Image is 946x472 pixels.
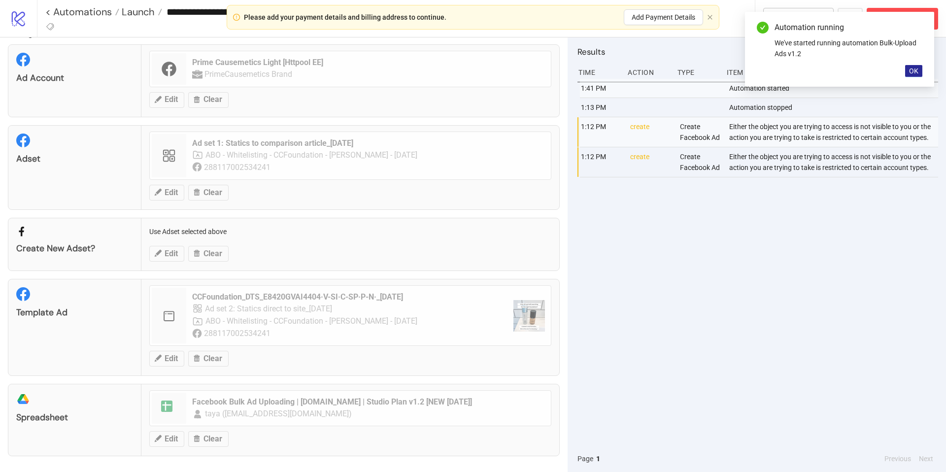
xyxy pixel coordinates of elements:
div: Action [627,63,669,82]
button: ... [838,8,863,30]
button: Next [916,453,936,464]
a: Launch [119,7,162,17]
div: 1:12 PM [580,147,622,177]
div: Type [676,63,719,82]
div: create [629,117,672,147]
h2: Results [577,45,938,58]
span: Launch [119,5,155,18]
span: OK [909,67,918,75]
button: 1 [593,453,603,464]
div: Either the object you are trying to access is not visible to you or the action you are trying to ... [728,117,941,147]
button: Abort Run [867,8,938,30]
div: 1:12 PM [580,117,622,147]
button: To Builder [763,8,834,30]
button: Add Payment Details [624,9,703,25]
button: Previous [881,453,914,464]
button: OK [905,65,922,77]
div: Create Facebook Ad [679,147,721,177]
div: Automation started [728,79,941,98]
div: Time [577,63,620,82]
button: close [707,14,713,21]
div: Automation running [775,22,922,34]
div: 1:41 PM [580,79,622,98]
div: Please add your payment details and billing address to continue. [244,12,446,23]
div: Item [726,63,938,82]
div: We've started running automation Bulk-Upload Ads v1.2 [775,37,922,59]
div: Create Facebook Ad [679,117,721,147]
div: Either the object you are trying to access is not visible to you or the action you are trying to ... [728,147,941,177]
span: check-circle [757,22,769,34]
span: Add Payment Details [632,13,695,21]
span: Page [577,453,593,464]
span: exclamation-circle [233,14,240,21]
div: Automation stopped [728,98,941,117]
a: < Automations [45,7,119,17]
div: 1:13 PM [580,98,622,117]
span: close [707,14,713,20]
div: create [629,147,672,177]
